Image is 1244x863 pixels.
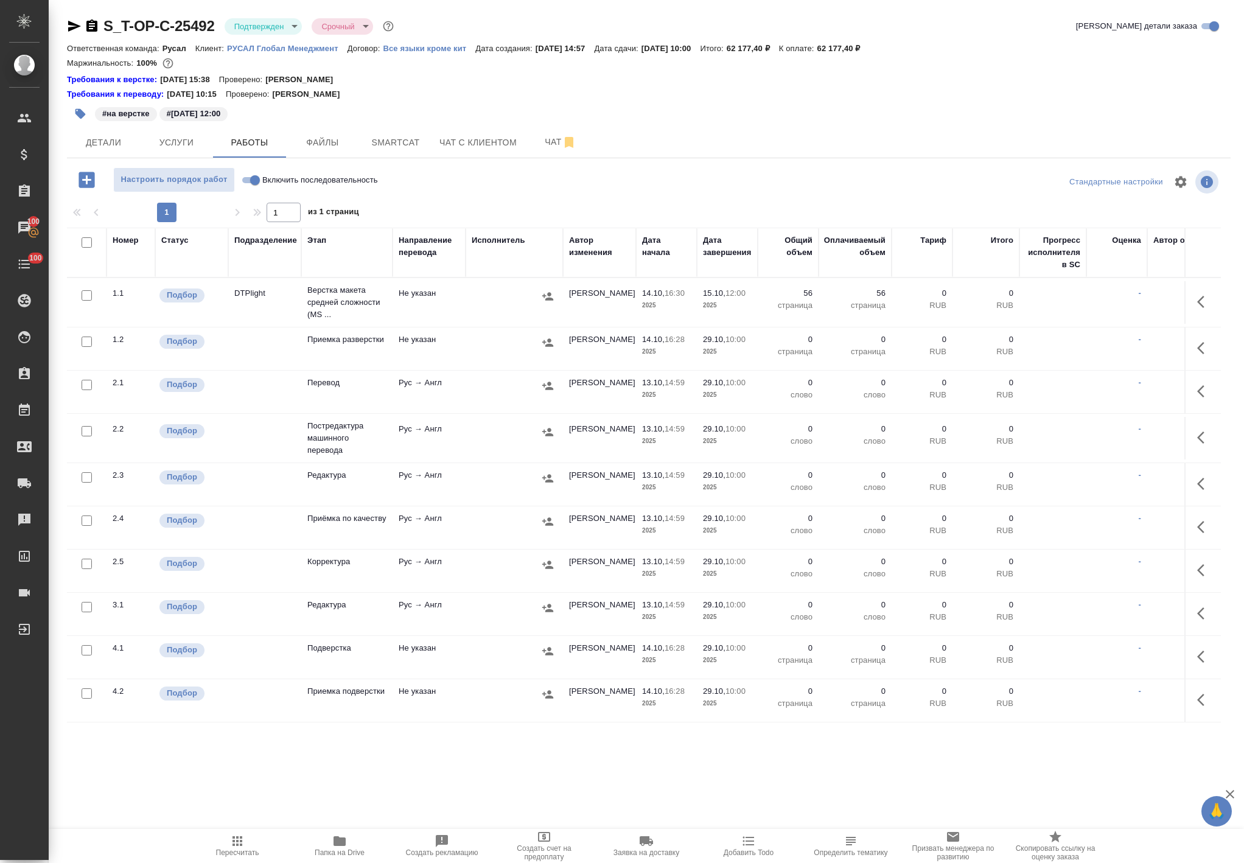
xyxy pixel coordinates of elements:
span: 🙏 [1206,798,1227,824]
p: 0 [825,512,886,525]
p: Подбор [167,471,197,483]
p: 0 [898,334,946,346]
p: 13.10, [642,557,665,566]
p: 0 [764,556,812,568]
p: RUB [959,346,1013,358]
button: Здесь прячутся важные кнопки [1190,599,1219,628]
p: 29.10, [703,335,725,344]
p: 0 [764,642,812,654]
p: 29.10, [703,557,725,566]
span: Включить последовательность [262,174,378,186]
p: 10:00 [725,600,746,609]
p: 0 [825,556,886,568]
div: Можно подбирать исполнителей [158,423,222,439]
button: Призвать менеджера по развитию [902,829,1004,863]
td: Рус → Англ [393,417,466,459]
a: - [1139,514,1141,523]
p: 0 [825,642,886,654]
button: Заявка на доставку [595,829,697,863]
p: RUB [898,389,946,401]
div: Можно подбирать исполнителей [158,642,222,659]
div: Номер [113,234,139,246]
div: 1.2 [113,334,149,346]
a: Требования к верстке: [67,74,160,86]
p: RUB [898,435,946,447]
p: 0 [959,287,1013,299]
p: 2025 [642,346,691,358]
p: Приемка разверстки [307,334,386,346]
a: 100 [3,212,46,243]
p: слово [825,568,886,580]
p: RUB [959,568,1013,580]
span: [PERSON_NAME] детали заказа [1076,20,1197,32]
p: 2025 [703,525,752,537]
button: Добавить тэг [67,100,94,127]
p: 29.10, [703,514,725,523]
p: 0 [764,512,812,525]
p: 14:59 [665,424,685,433]
span: Определить тематику [814,848,887,857]
td: Рус → Англ [393,593,466,635]
p: 14:59 [665,557,685,566]
span: Заявка на доставку [613,848,679,857]
p: страница [764,346,812,358]
button: Создать счет на предоплату [493,829,595,863]
p: [DATE] 10:15 [167,88,226,100]
p: 2025 [642,389,691,401]
span: Настроить порядок работ [120,173,228,187]
p: 10:00 [725,335,746,344]
p: 0 [825,599,886,611]
span: Призвать менеджера по развитию [909,844,997,861]
a: - [1139,378,1141,387]
svg: Отписаться [562,135,576,150]
div: Можно подбирать исполнителей [158,377,222,393]
p: RUB [959,389,1013,401]
p: 0 [825,423,886,435]
p: 13.10, [642,470,665,480]
p: RUB [959,435,1013,447]
p: 2025 [703,611,752,623]
td: Рус → Англ [393,550,466,592]
span: Добавить Todo [724,848,774,857]
p: слово [764,568,812,580]
p: слово [764,481,812,494]
td: Рус → Англ [393,506,466,549]
div: Можно подбирать исполнителей [158,334,222,350]
p: Корректура [307,556,386,568]
td: [PERSON_NAME] [563,506,636,549]
p: 29.10, [703,378,725,387]
p: 62 177,40 ₽ [727,44,779,53]
td: [PERSON_NAME] [563,593,636,635]
p: 0 [825,334,886,346]
p: 0 [959,423,1013,435]
div: Можно подбирать исполнителей [158,512,222,529]
p: Подверстка [307,642,386,654]
button: Назначить [539,377,557,395]
p: Постредактура машинного перевода [307,420,386,456]
p: Клиент: [195,44,227,53]
p: слово [825,611,886,623]
p: 2025 [703,568,752,580]
div: Тариф [920,234,946,246]
a: - [1139,600,1141,609]
p: 2025 [703,299,752,312]
p: RUB [898,611,946,623]
p: Договор: [348,44,383,53]
button: 🙏 [1201,796,1232,826]
button: Назначить [539,287,557,306]
button: Назначить [539,685,557,704]
span: Создать рекламацию [406,848,478,857]
p: 14.10, [642,288,665,298]
p: 2025 [642,568,691,580]
p: 2025 [642,299,691,312]
p: RUB [898,525,946,537]
p: К оплате: [779,44,817,53]
button: Здесь прячутся важные кнопки [1190,642,1219,671]
p: RUB [898,481,946,494]
td: Не указан [393,281,466,324]
p: Проверено: [226,88,273,100]
p: РУСАЛ Глобал Менеджмент [227,44,348,53]
p: слово [764,435,812,447]
p: 0 [898,599,946,611]
button: Скопировать ссылку на оценку заказа [1004,829,1106,863]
